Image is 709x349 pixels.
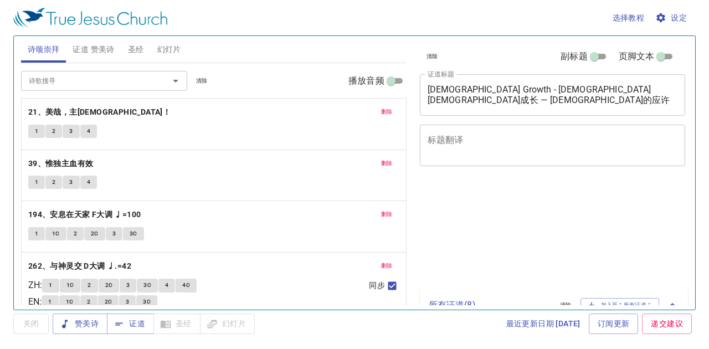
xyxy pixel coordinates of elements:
button: 1 [28,227,45,240]
button: 1 [28,176,45,189]
span: 2C [105,280,113,290]
button: 2 [81,279,97,292]
b: 194、安息在天家 F大调 ♩=100 [28,208,141,222]
span: 4 [87,177,90,187]
button: 1C [60,279,81,292]
button: 194、安息在天家 F大调 ♩=100 [28,208,143,222]
span: 3C [130,229,137,239]
span: 4C [182,280,190,290]
span: 3 [69,126,73,136]
button: 4 [80,176,97,189]
b: 39、惟独主血有效 [28,157,94,171]
button: 262、与神灵交 D大调 ♩.=42 [28,259,133,273]
button: 4 [80,125,97,138]
span: 删除 [381,107,393,117]
span: 2 [88,280,91,290]
button: Open [168,73,183,89]
button: 加入至＂所有证道＂ [580,298,660,312]
span: 4 [165,280,168,290]
span: 1C [66,297,74,307]
span: 最近更新日期 [DATE] [506,317,580,331]
a: 最近更新日期 [DATE] [502,314,585,334]
span: 1C [52,229,60,239]
span: 3 [112,229,116,239]
span: 清除 [196,76,208,86]
span: 3C [143,297,151,307]
p: EN : [28,295,42,309]
span: 加入至＂所有证道＂ [588,300,653,310]
a: 递交建议 [642,314,692,334]
button: 1C [59,295,80,309]
button: 3C [136,295,157,309]
span: 选择教程 [613,11,645,25]
span: 设定 [657,11,687,25]
span: 4 [87,126,90,136]
textarea: [DEMOGRAPHIC_DATA] Growth - [DEMOGRAPHIC_DATA] [DEMOGRAPHIC_DATA]成长 — [DEMOGRAPHIC_DATA]的应许 [428,84,678,105]
span: 证道 [116,317,145,331]
p: 所有证道 ( 8 ) [429,299,551,312]
span: 1 [48,297,52,307]
button: 4 [158,279,175,292]
button: 3C [123,227,144,240]
button: 删除 [374,208,399,221]
button: 清除 [553,299,578,312]
button: 4C [176,279,197,292]
button: 39、惟独主血有效 [28,157,95,171]
span: 3C [143,280,151,290]
button: 2C [84,227,105,240]
button: 清除 [420,50,445,63]
span: 清除 [427,52,438,61]
button: 2 [45,176,62,189]
button: 清除 [189,74,214,88]
span: 订阅更新 [598,317,630,331]
iframe: from-child [415,178,634,283]
span: 1 [35,177,38,187]
button: 赞美诗 [53,314,107,334]
img: True Jesus Church [13,8,167,28]
button: 3 [106,227,122,240]
button: 1 [42,279,59,292]
span: 删除 [381,209,393,219]
button: 2C [99,279,120,292]
span: 播放音频 [348,74,384,88]
b: 262、与神灵交 D大调 ♩.=42 [28,259,131,273]
p: ZH : [28,279,42,292]
span: 3 [126,280,130,290]
span: 2C [105,297,112,307]
span: 递交建议 [651,317,683,331]
span: 副标题 [561,50,587,63]
button: 3 [63,125,79,138]
span: 赞美诗 [61,317,99,331]
span: 圣经 [128,43,144,57]
span: 3 [126,297,129,307]
button: 1 [42,295,58,309]
button: 1C [45,227,66,240]
span: 2 [52,126,55,136]
button: 设定 [653,8,691,28]
button: 2C [98,295,119,309]
span: 1 [49,280,52,290]
button: 2 [80,295,97,309]
b: 21、美哉，主[DEMOGRAPHIC_DATA]！ [28,105,171,119]
button: 21、美哉，主[DEMOGRAPHIC_DATA]！ [28,105,173,119]
button: 1 [28,125,45,138]
span: 证道 赞美诗 [73,43,114,57]
span: 页脚文本 [619,50,655,63]
span: 幻灯片 [157,43,181,57]
span: 3 [69,177,73,187]
button: 3 [120,279,136,292]
div: 所有证道(8)清除加入至＂所有证道＂ [420,287,689,324]
span: 删除 [381,158,393,168]
button: 3C [137,279,158,292]
span: 同步 [369,280,384,291]
span: 2 [52,177,55,187]
button: 2 [45,125,62,138]
button: 证道 [107,314,154,334]
span: 删除 [381,261,393,271]
span: 清除 [560,300,572,310]
span: 诗颂崇拜 [28,43,60,57]
button: 删除 [374,105,399,119]
span: 2C [91,229,99,239]
a: 订阅更新 [589,314,639,334]
span: 1 [35,229,38,239]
